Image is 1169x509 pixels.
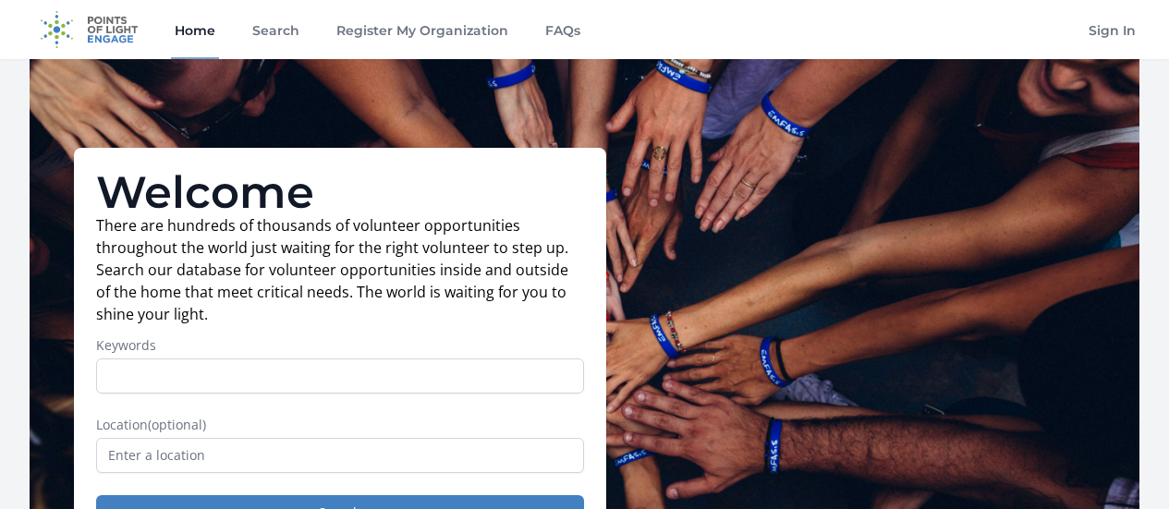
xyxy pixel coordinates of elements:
[96,214,584,325] p: There are hundreds of thousands of volunteer opportunities throughout the world just waiting for ...
[96,438,584,473] input: Enter a location
[96,416,584,434] label: Location
[148,416,206,433] span: (optional)
[96,336,584,355] label: Keywords
[96,170,584,214] h1: Welcome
